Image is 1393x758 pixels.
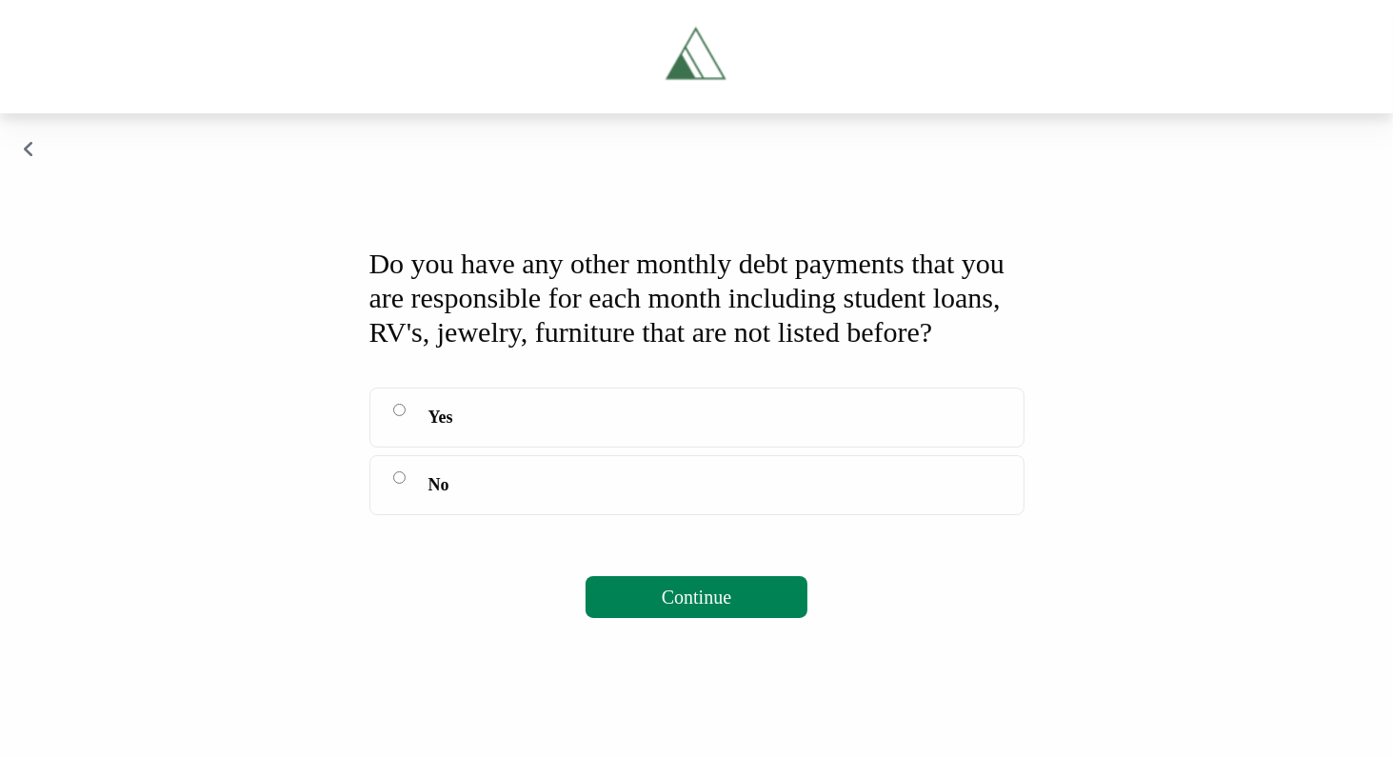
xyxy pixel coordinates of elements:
a: Tryascend.com [569,15,825,98]
input: Yes [393,404,406,416]
button: Continue [586,576,807,618]
img: Tryascend.com [654,15,739,98]
span: Yes [428,404,453,430]
span: No [428,471,449,498]
input: No [393,471,406,484]
span: Continue [662,587,731,608]
div: Do you have any other monthly debt payments that you are responsible for each month including stu... [369,247,1025,349]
